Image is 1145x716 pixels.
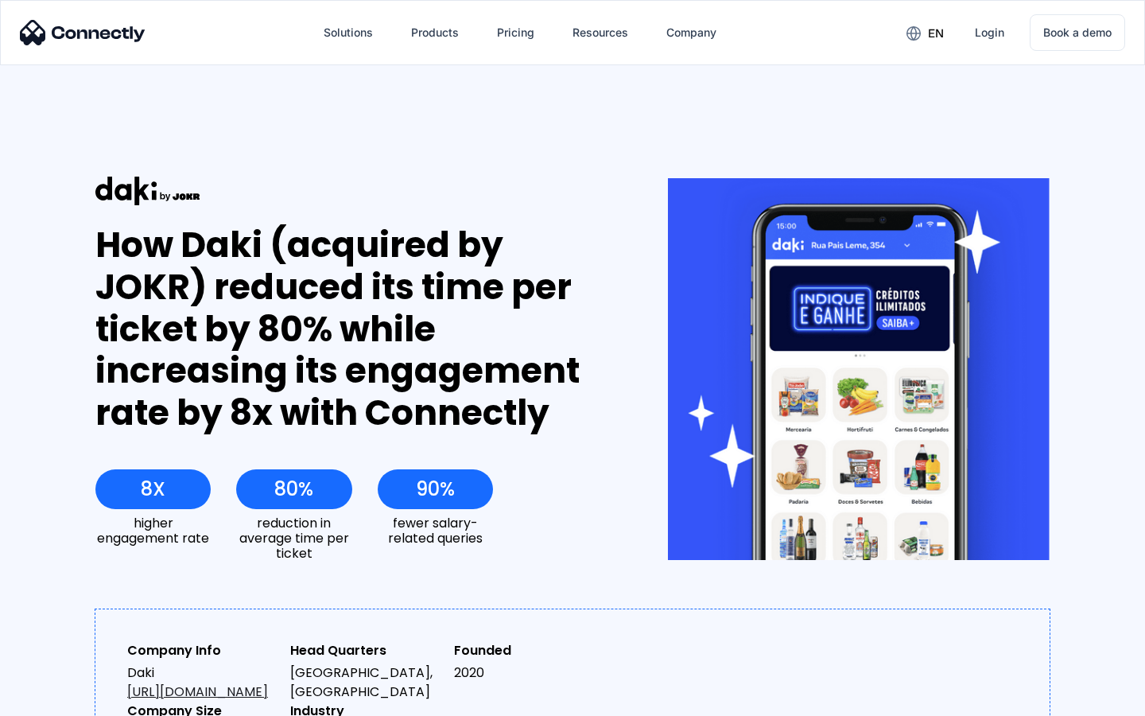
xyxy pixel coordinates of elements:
aside: Language selected: English [16,688,95,710]
div: How Daki (acquired by JOKR) reduced its time per ticket by 80% while increasing its engagement ra... [95,224,610,434]
a: Book a demo [1030,14,1125,51]
div: reduction in average time per ticket [236,516,351,562]
div: 8X [141,478,165,500]
div: Products [411,21,459,44]
div: en [928,22,944,45]
div: 80% [274,478,313,500]
img: Connectly Logo [20,20,146,45]
div: 90% [416,478,455,500]
a: [URL][DOMAIN_NAME] [127,683,268,701]
div: [GEOGRAPHIC_DATA], [GEOGRAPHIC_DATA] [290,663,441,702]
a: Login [962,14,1017,52]
div: Founded [454,641,604,660]
div: Login [975,21,1004,44]
div: 2020 [454,663,604,683]
ul: Language list [32,688,95,710]
div: Daki [127,663,278,702]
div: Pricing [497,21,534,44]
div: Company Info [127,641,278,660]
a: Pricing [484,14,547,52]
div: Solutions [324,21,373,44]
div: fewer salary-related queries [378,516,493,546]
div: higher engagement rate [95,516,211,546]
div: Company [666,21,716,44]
div: Head Quarters [290,641,441,660]
div: Resources [572,21,628,44]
